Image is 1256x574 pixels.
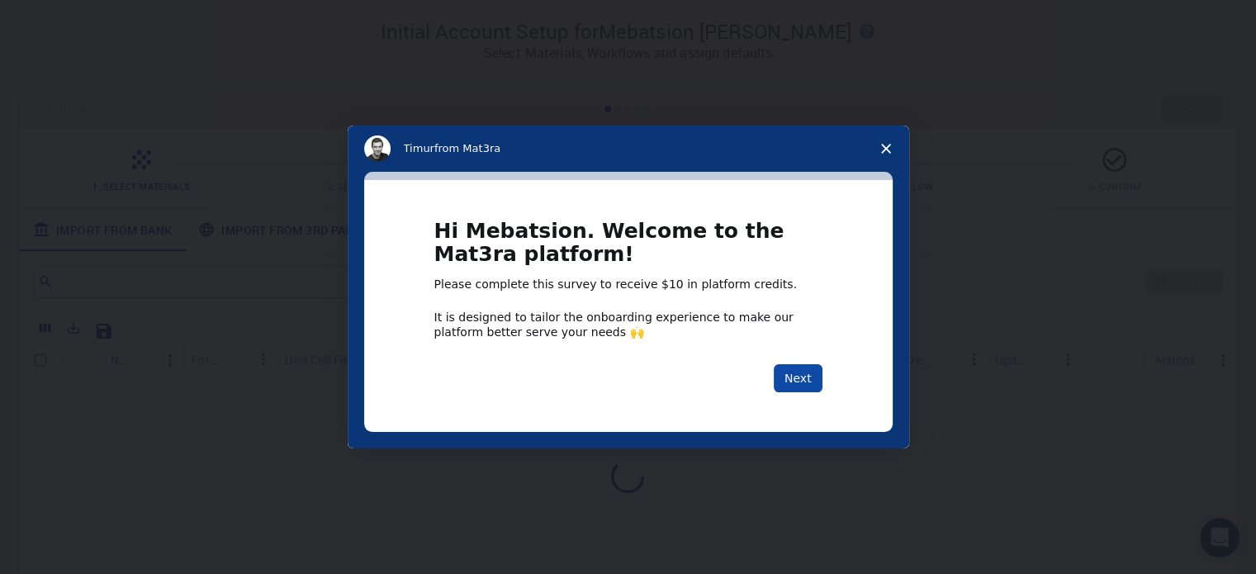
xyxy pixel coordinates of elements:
[33,12,92,26] span: Support
[434,277,822,293] div: Please complete this survey to receive $10 in platform credits.
[434,142,500,154] span: from Mat3ra
[434,220,822,277] h1: Hi Mebatsion. Welcome to the Mat3ra platform!
[434,310,822,339] div: It is designed to tailor the onboarding experience to make our platform better serve your needs 🙌
[774,364,822,392] button: Next
[863,126,909,172] span: Close survey
[364,135,391,162] img: Profile image for Timur
[404,142,434,154] span: Timur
